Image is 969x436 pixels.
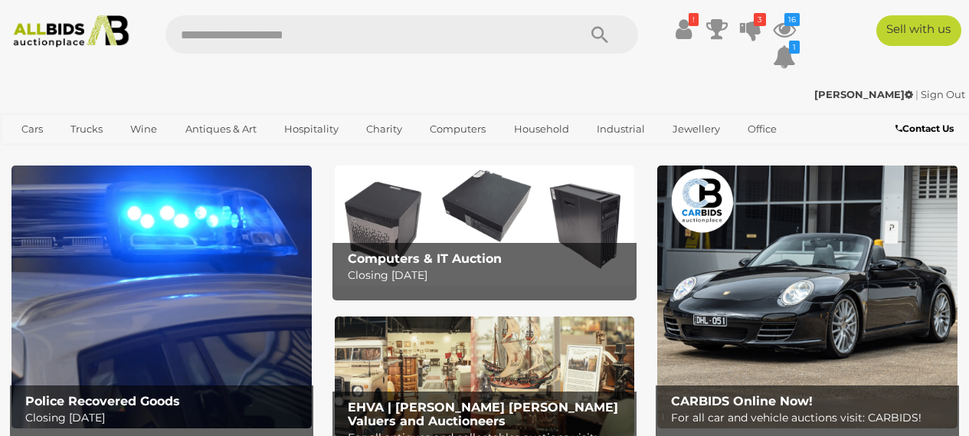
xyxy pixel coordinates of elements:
[25,394,180,408] b: Police Recovered Goods
[895,120,958,137] a: Contact Us
[671,408,951,428] p: For all car and vehicle auctions visit: CARBIDS!
[11,166,312,428] a: Police Recovered Goods Police Recovered Goods Closing [DATE]
[348,251,502,266] b: Computers & IT Auction
[504,116,579,142] a: Household
[657,166,958,428] img: CARBIDS Online Now!
[587,116,655,142] a: Industrial
[175,116,267,142] a: Antiques & Art
[773,15,796,43] a: 16
[561,15,638,54] button: Search
[876,15,961,46] a: Sell with us
[356,116,412,142] a: Charity
[348,400,618,428] b: EHVA | [PERSON_NAME] [PERSON_NAME] Valuers and Auctioneers
[70,142,199,167] a: [GEOGRAPHIC_DATA]
[671,394,813,408] b: CARBIDS Online Now!
[663,116,730,142] a: Jewellery
[921,88,965,100] a: Sign Out
[814,88,915,100] a: [PERSON_NAME]
[915,88,918,100] span: |
[11,142,63,167] a: Sports
[61,116,113,142] a: Trucks
[335,166,635,286] a: Computers & IT Auction Computers & IT Auction Closing [DATE]
[420,116,496,142] a: Computers
[738,116,787,142] a: Office
[348,266,628,285] p: Closing [DATE]
[672,15,695,43] a: !
[274,116,349,142] a: Hospitality
[689,13,699,26] i: !
[739,15,762,43] a: 3
[120,116,167,142] a: Wine
[335,166,635,286] img: Computers & IT Auction
[754,13,766,26] i: 3
[25,408,306,428] p: Closing [DATE]
[784,13,800,26] i: 16
[789,41,800,54] i: 1
[657,166,958,428] a: CARBIDS Online Now! CARBIDS Online Now! For all car and vehicle auctions visit: CARBIDS!
[7,15,135,48] img: Allbids.com.au
[11,116,53,142] a: Cars
[11,166,312,428] img: Police Recovered Goods
[773,43,796,70] a: 1
[814,88,913,100] strong: [PERSON_NAME]
[895,123,954,134] b: Contact Us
